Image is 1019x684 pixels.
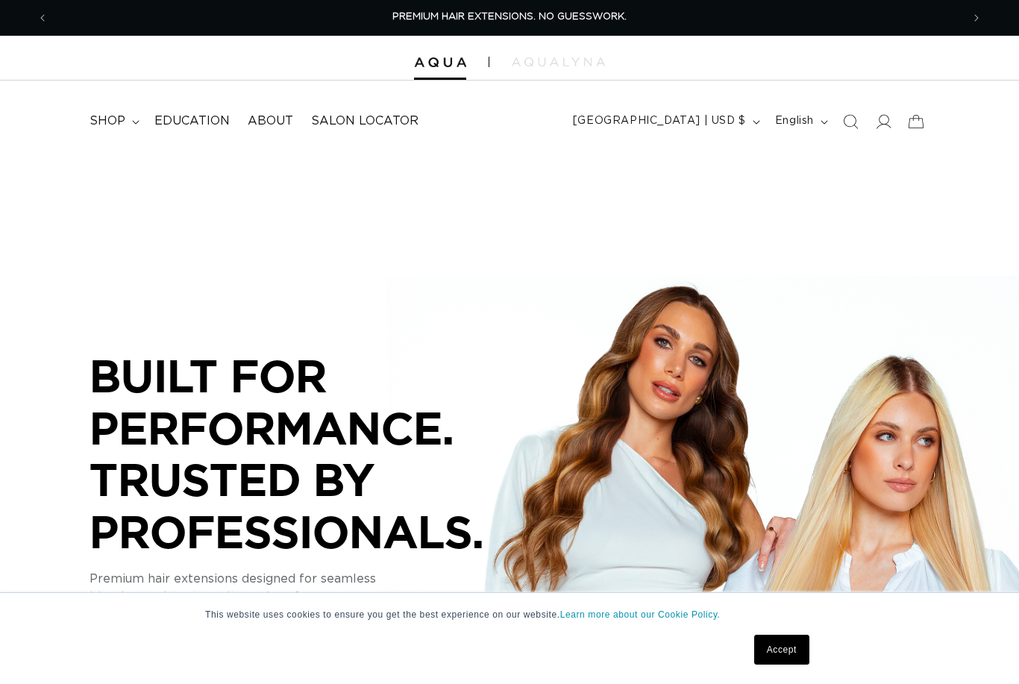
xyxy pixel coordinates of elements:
[239,104,302,138] a: About
[573,113,746,129] span: [GEOGRAPHIC_DATA] | USD $
[26,4,59,32] button: Previous announcement
[754,635,809,665] a: Accept
[205,608,814,621] p: This website uses cookies to ensure you get the best experience on our website.
[775,113,814,129] span: English
[560,609,721,620] a: Learn more about our Cookie Policy.
[564,107,766,136] button: [GEOGRAPHIC_DATA] | USD $
[90,570,537,624] p: Premium hair extensions designed for seamless blends, consistent results, and performance you can...
[145,104,239,138] a: Education
[960,4,993,32] button: Next announcement
[154,113,230,129] span: Education
[834,105,867,138] summary: Search
[766,107,834,136] button: English
[248,113,293,129] span: About
[512,57,605,66] img: aqualyna.com
[392,12,627,22] span: PREMIUM HAIR EXTENSIONS. NO GUESSWORK.
[302,104,427,138] a: Salon Locator
[311,113,418,129] span: Salon Locator
[90,350,537,557] p: BUILT FOR PERFORMANCE. TRUSTED BY PROFESSIONALS.
[414,57,466,68] img: Aqua Hair Extensions
[81,104,145,138] summary: shop
[90,113,125,129] span: shop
